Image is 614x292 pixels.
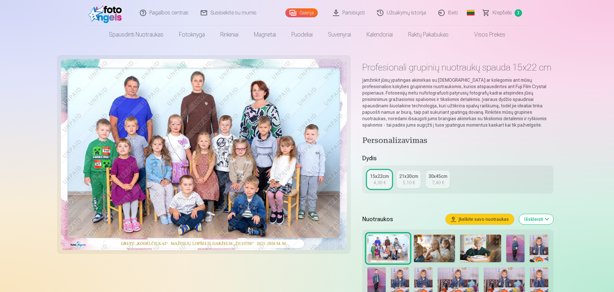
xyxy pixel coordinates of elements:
[284,26,320,44] a: Puodeliai
[456,26,513,44] a: Visos prekės
[367,171,391,188] a: 15x22cm4,30 €
[362,136,553,146] h4: Personalizavimas
[362,62,553,73] h1: Profesionali grupinių nuotraukų spauda 15x22 cm
[432,179,444,186] div: 7,40 €
[101,26,171,44] a: Spausdinti nuotraukas
[359,26,400,44] a: Kalendoriai
[446,214,514,224] button: Įkelkite savo nuotraukas
[400,26,456,44] a: Raktų pakabukas
[492,9,512,17] span: Krepšelis
[213,26,246,44] a: Rinkiniai
[426,171,450,188] a: 30x45cm7,40 €
[519,214,553,224] button: Išskleisti
[399,173,418,179] div: 21x30cm
[171,26,213,44] a: Fotoknyga
[362,77,553,128] p: Įamžinkit jūsų ypatingas akimirkas su [DEMOGRAPHIC_DATA] ar kolegomis ant mūsų profesionalios kok...
[403,179,415,186] div: 5,10 €
[362,154,553,163] h5: Dydis
[374,179,386,186] div: 4,30 €
[428,173,447,179] div: 30x45cm
[285,8,318,17] a: Galerija
[88,3,125,23] img: /fa2
[397,171,421,188] a: 21x30cm5,10 €
[370,173,389,179] div: 15x22cm
[362,215,440,224] h5: Nuotraukos
[320,26,359,44] a: Suvenyrai
[515,9,522,17] span: 3
[246,26,284,44] a: Magnetai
